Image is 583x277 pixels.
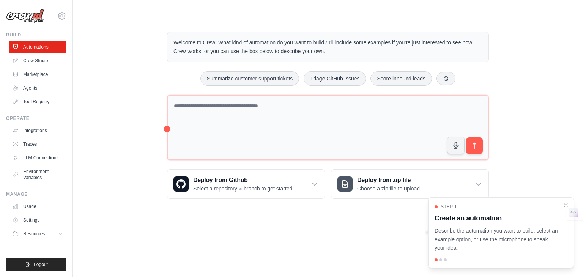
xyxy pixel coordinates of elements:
div: Operate [6,115,66,121]
a: Automations [9,41,66,53]
button: Resources [9,228,66,240]
h3: Create an automation [435,213,558,223]
a: Settings [9,214,66,226]
a: LLM Connections [9,152,66,164]
p: Select a repository & branch to get started. [193,185,294,192]
div: Build [6,32,66,38]
p: Welcome to Crew! What kind of automation do you want to build? I'll include some examples if you'... [173,38,482,56]
a: Usage [9,200,66,212]
p: Choose a zip file to upload. [357,185,421,192]
button: Logout [6,258,66,271]
div: Manage [6,191,66,197]
h3: Deploy from Github [193,176,294,185]
button: Score inbound leads [370,71,432,86]
a: Tool Registry [9,96,66,108]
p: Describe the automation you want to build, select an example option, or use the microphone to spe... [435,227,558,252]
a: Agents [9,82,66,94]
a: Traces [9,138,66,150]
span: Resources [23,231,45,237]
a: Integrations [9,124,66,137]
h3: Deploy from zip file [357,176,421,185]
a: Crew Studio [9,55,66,67]
img: Logo [6,9,44,23]
button: Summarize customer support tickets [200,71,299,86]
span: Logout [34,261,48,268]
a: Environment Variables [9,165,66,184]
button: Triage GitHub issues [304,71,366,86]
a: Marketplace [9,68,66,80]
span: Step 1 [441,204,457,210]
